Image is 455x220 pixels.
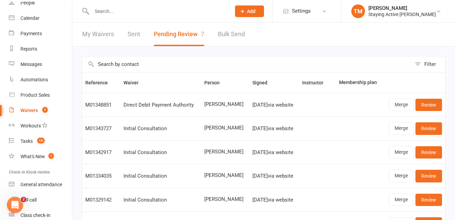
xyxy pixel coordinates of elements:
[20,123,41,128] div: Workouts
[252,102,296,108] div: [DATE] via website
[204,196,246,202] span: [PERSON_NAME]
[247,9,255,14] span: Add
[82,56,411,72] input: Search by contact
[415,122,442,135] a: Review
[235,5,264,17] button: Add
[389,170,414,182] a: Merge
[9,192,72,208] a: Roll call
[42,107,48,113] span: 7
[128,23,140,46] a: Sent
[90,6,226,16] input: Search...
[123,150,198,155] div: Initial Consultation
[21,197,26,202] span: 2
[123,102,198,108] div: Direct Debit Payment Authority
[415,194,442,206] a: Review
[85,173,117,179] div: M01334035
[252,126,296,132] div: [DATE] via website
[204,101,246,107] span: [PERSON_NAME]
[389,99,414,111] a: Merge
[7,197,23,213] iframe: Intercom live chat
[389,146,414,159] a: Merge
[9,11,72,26] a: Calendar
[252,197,296,203] div: [DATE] via website
[123,126,198,132] div: Initial Consultation
[252,79,275,87] button: Signed
[204,149,246,155] span: [PERSON_NAME]
[204,173,246,178] span: [PERSON_NAME]
[415,99,442,111] a: Review
[218,23,245,46] a: Bulk Send
[85,102,117,108] div: M01348851
[20,197,36,203] div: Roll call
[204,125,246,131] span: [PERSON_NAME]
[389,122,414,135] a: Merge
[302,80,331,85] span: Instructor
[20,15,40,21] div: Calendar
[252,80,275,85] span: Signed
[411,56,445,72] button: Filter
[20,154,45,159] div: What's New
[415,170,442,182] a: Review
[424,60,436,68] div: Filter
[336,72,382,93] th: Membership plan
[204,80,227,85] span: Person
[123,80,146,85] span: Waiver
[20,182,62,187] div: General attendance
[9,57,72,72] a: Messages
[9,118,72,134] a: Workouts
[252,173,296,179] div: [DATE] via website
[9,26,72,41] a: Payments
[85,80,115,85] span: Reference
[415,146,442,159] a: Review
[368,11,436,17] div: Staying Active [PERSON_NAME]
[302,79,331,87] button: Instructor
[48,153,54,159] span: 1
[292,3,311,19] span: Settings
[201,30,204,38] span: 7
[85,126,117,132] div: M01343727
[9,41,72,57] a: Reports
[9,134,72,149] a: Tasks 10
[85,197,117,203] div: M01329142
[9,177,72,192] a: General attendance kiosk mode
[123,173,198,179] div: Initial Consultation
[154,23,204,46] button: Pending Review7
[9,149,72,164] a: What's New1
[20,92,50,98] div: Product Sales
[123,79,146,87] button: Waiver
[20,138,33,144] div: Tasks
[85,150,117,155] div: M01342917
[204,79,227,87] button: Person
[9,87,72,103] a: Product Sales
[20,46,37,52] div: Reports
[252,150,296,155] div: [DATE] via website
[20,212,50,218] div: Class check-in
[9,103,72,118] a: Waivers 7
[20,31,42,36] div: Payments
[37,138,45,143] span: 10
[368,5,436,11] div: [PERSON_NAME]
[351,4,365,18] div: TM
[20,61,42,67] div: Messages
[20,77,48,82] div: Automations
[123,197,198,203] div: Initial Consultation
[82,23,114,46] a: My Waivers
[9,72,72,87] a: Automations
[20,108,38,113] div: Waivers
[389,194,414,206] a: Merge
[85,79,115,87] button: Reference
